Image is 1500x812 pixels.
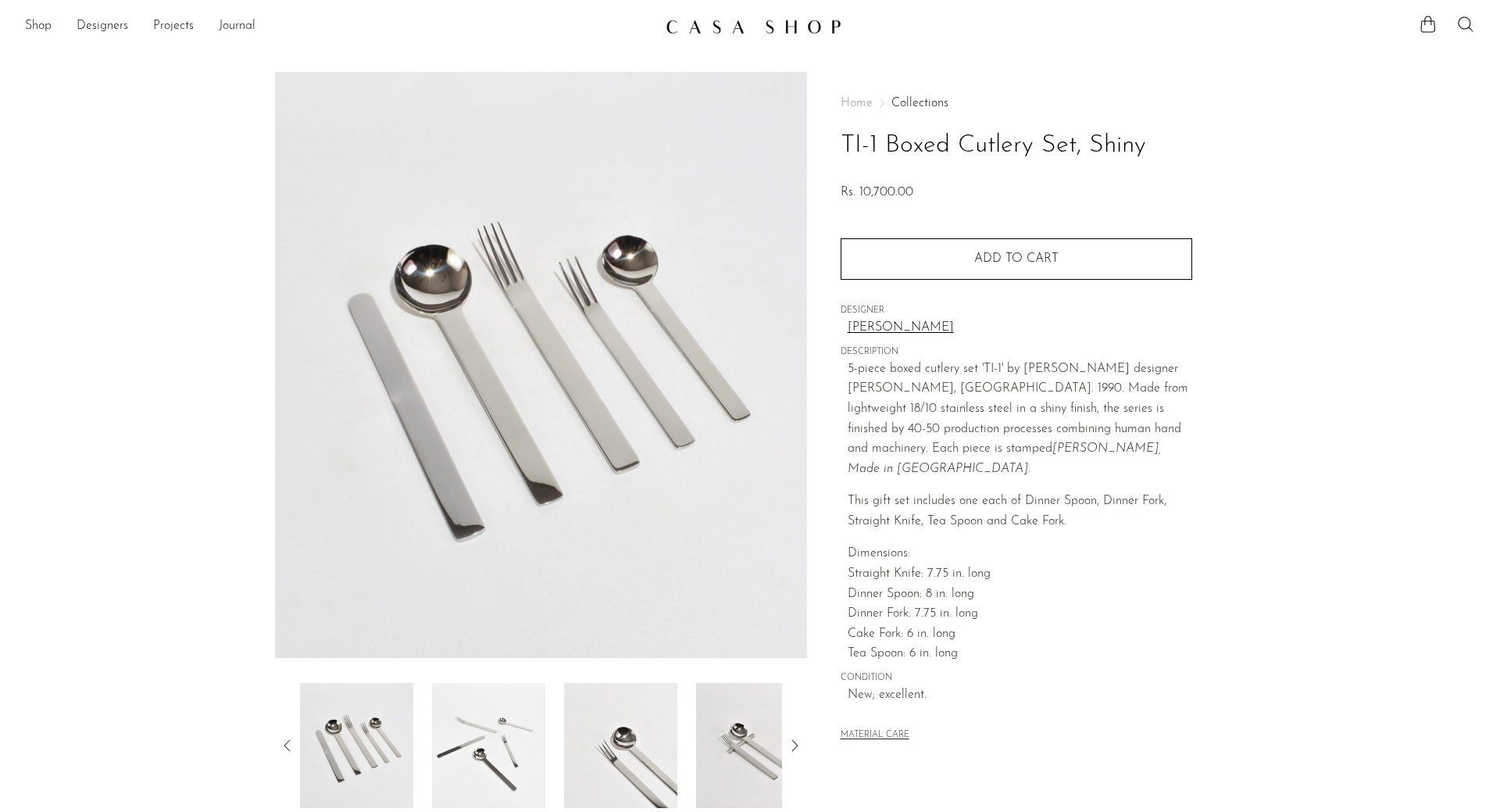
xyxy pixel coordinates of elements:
[300,683,413,808] img: TI-1 Boxed Cutlery Set, Shiny
[841,97,1192,109] nav: Breadcrumbs
[974,252,1059,265] span: Add to cart
[841,304,1192,318] span: DESIGNER
[848,492,1192,531] p: This gift set includes one each of Dinner Spoon, Dinner Fork, Straight Knife, Tea Spoon and Cake ...
[848,685,1192,706] span: New; excellent.
[848,442,1161,475] em: [PERSON_NAME], Made in [GEOGRAPHIC_DATA].
[153,16,194,37] a: Projects
[25,13,653,40] ul: NEW HEADER MENU
[25,16,52,37] a: Shop
[841,186,913,199] span: Rs. 10,700.00
[564,683,677,808] img: TI-1 Boxed Cutlery Set, Shiny
[841,730,909,742] button: MATERIAL CARE
[77,16,128,37] a: Designers
[848,318,1192,338] a: [PERSON_NAME]
[219,16,255,37] a: Journal
[841,126,1192,166] h1: TI-1 Boxed Cutlery Set, Shiny
[848,544,1192,664] p: Dimensions: Straight Knife: 7.75 in. long Dinner Spoon: 8 in. long Dinner Fork: 7.75 in. long Cak...
[841,238,1192,279] button: Add to cart
[696,683,809,808] img: TI-1 Boxed Cutlery Set, Shiny
[25,13,653,40] nav: Desktop navigation
[841,671,1192,685] span: CONDITION
[432,683,545,808] img: TI-1 Boxed Cutlery Set, Shiny
[891,97,948,109] a: Collections
[841,345,1192,359] span: DESCRIPTION
[275,72,807,658] img: TI-1 Boxed Cutlery Set, Shiny
[848,363,1188,475] span: 5-piece boxed cutlery set 'TI-1' by [PERSON_NAME] designer [PERSON_NAME], [GEOGRAPHIC_DATA]. 1990...
[841,97,873,109] span: Home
